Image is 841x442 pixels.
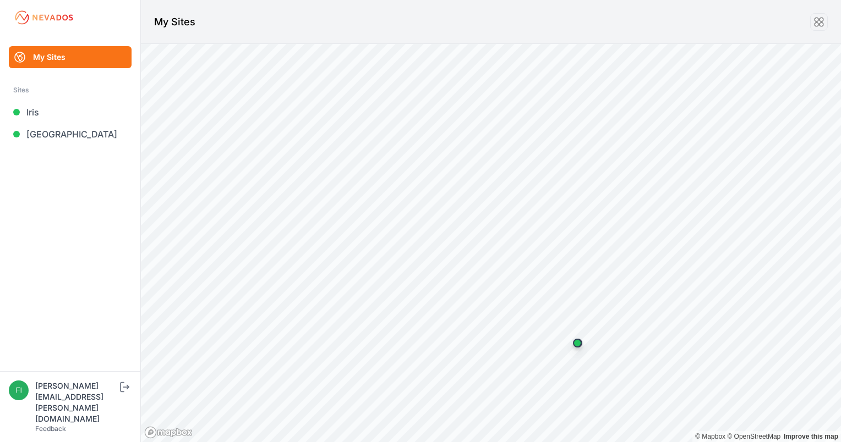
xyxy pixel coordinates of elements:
div: [PERSON_NAME][EMAIL_ADDRESS][PERSON_NAME][DOMAIN_NAME] [35,380,118,424]
img: Nevados [13,9,75,26]
div: Sites [13,84,127,97]
a: Iris [9,101,132,123]
a: Mapbox logo [144,426,193,439]
h1: My Sites [154,14,195,30]
img: fidel.lopez@prim.com [9,380,29,400]
a: Map feedback [784,433,838,440]
a: [GEOGRAPHIC_DATA] [9,123,132,145]
a: My Sites [9,46,132,68]
canvas: Map [141,44,841,442]
a: Mapbox [695,433,725,440]
a: Feedback [35,424,66,433]
a: OpenStreetMap [727,433,780,440]
div: Map marker [566,332,588,354]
